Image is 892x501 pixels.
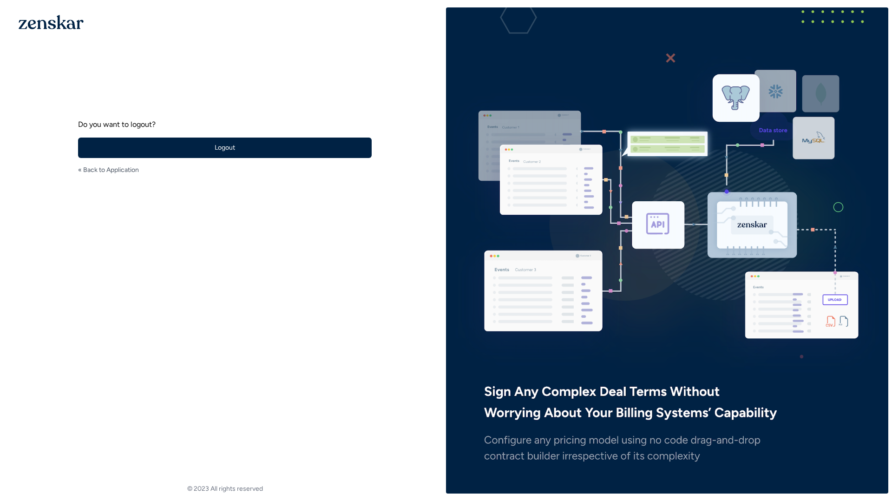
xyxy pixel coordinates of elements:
a: « Back to Application [78,165,139,175]
footer: © 2023 All rights reserved [4,484,446,494]
p: Do you want to logout? [78,119,372,130]
button: Logout [78,138,372,158]
img: 1OGAJ2xQqyY4LXKgY66KYq0eOWRCkrZdAb3gUhuVAqdWPZE9SRJmCz+oDMSn4zDLXe31Ii730ItAGKgCKgCCgCikA4Av8PJUP... [19,15,84,29]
